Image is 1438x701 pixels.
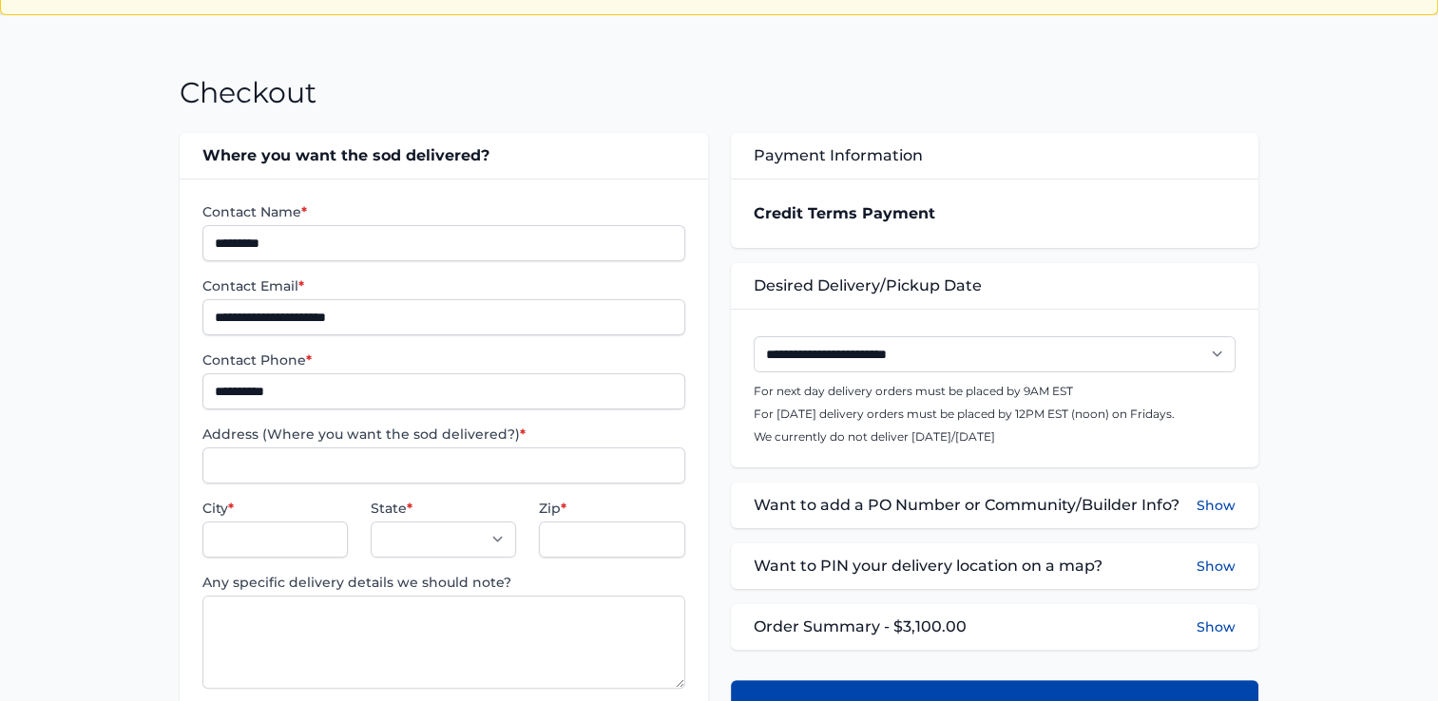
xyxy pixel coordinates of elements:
[754,407,1236,422] p: For [DATE] delivery orders must be placed by 12PM EST (noon) on Fridays.
[202,276,684,295] label: Contact Email
[1197,555,1236,578] button: Show
[371,499,516,518] label: State
[202,202,684,221] label: Contact Name
[754,494,1179,517] span: Want to add a PO Number or Community/Builder Info?
[180,76,316,110] h1: Checkout
[754,384,1236,399] p: For next day delivery orders must be placed by 9AM EST
[202,350,684,369] label: Contact Phone
[202,425,684,444] label: Address (Where you want the sod delivered?)
[754,429,1236,445] p: We currently do not deliver [DATE]/[DATE]
[1197,494,1236,517] button: Show
[731,133,1258,179] div: Payment Information
[754,555,1102,578] span: Want to PIN your delivery location on a map?
[202,499,348,518] label: City
[731,263,1258,309] div: Desired Delivery/Pickup Date
[754,204,935,222] strong: Credit Terms Payment
[754,616,967,638] span: Order Summary - $3,100.00
[539,499,684,518] label: Zip
[1197,617,1236,636] button: Show
[180,133,707,179] div: Where you want the sod delivered?
[202,573,684,592] label: Any specific delivery details we should note?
